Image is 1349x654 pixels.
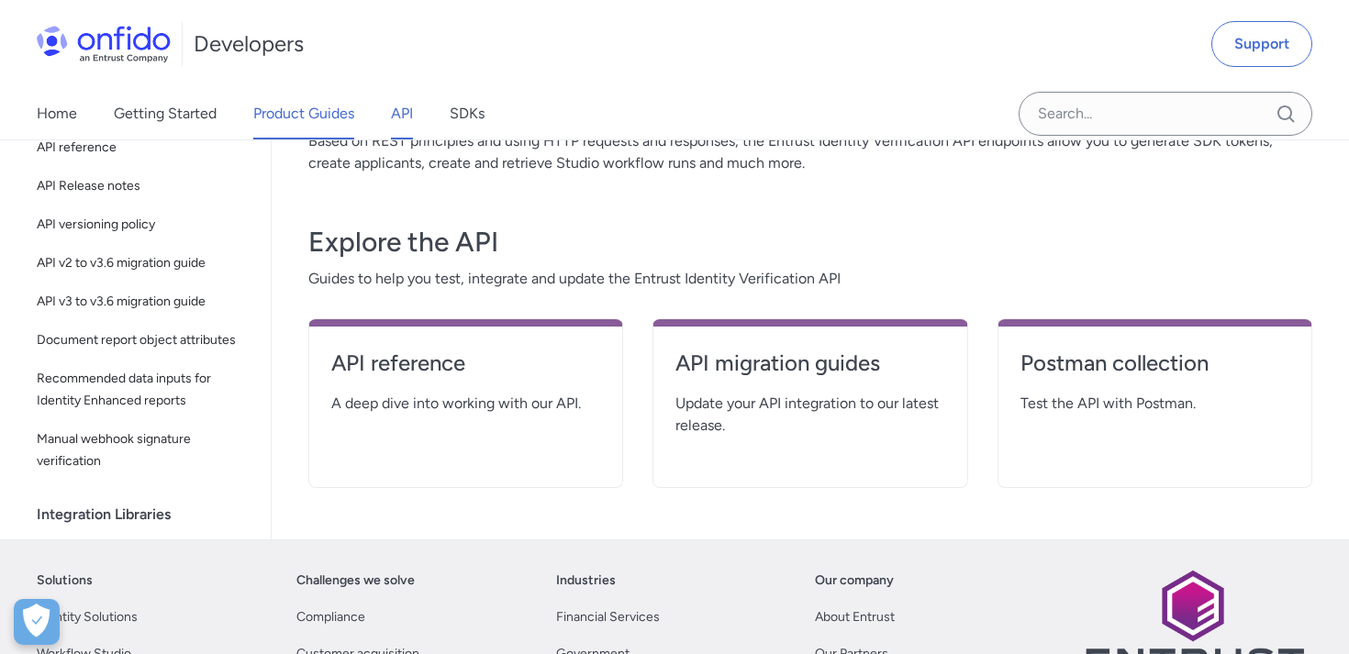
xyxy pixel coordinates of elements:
a: API versioning policy [29,206,256,243]
a: Recommended data inputs for Identity Enhanced reports [29,360,256,419]
span: API versioning policy [37,214,249,236]
a: About Entrust [815,606,895,628]
a: API v3 to v3.6 migration guide [29,283,256,320]
a: Challenges we solve [296,570,415,592]
a: Document report object attributes [29,322,256,359]
a: API migration guides [675,349,944,393]
a: Postman collection [1020,349,1289,393]
span: Document report object attributes [37,329,249,351]
img: Onfido Logo [37,26,171,62]
div: Cookie Preferences [14,599,60,645]
button: Open Preferences [14,599,60,645]
a: API reference [29,129,256,166]
span: API reference [37,137,249,159]
span: API v3 to v3.6 migration guide [37,291,249,313]
a: API v2 to v3.6 migration guide [29,245,256,282]
h4: API migration guides [675,349,944,378]
a: Home [37,88,77,139]
h3: Explore the API [308,224,1312,260]
a: API [391,88,413,139]
p: Based on REST principles and using HTTP requests and responses, the Entrust Identity Verification... [308,130,1312,174]
span: Recommended data inputs for Identity Enhanced reports [37,368,249,412]
h4: API reference [331,349,600,378]
span: Test the API with Postman. [1020,393,1289,415]
span: Guides to help you test, integrate and update the Entrust Identity Verification API [308,268,1312,290]
a: Our company [815,570,894,592]
span: API Release notes [37,175,249,197]
span: API v2 to v3.6 migration guide [37,252,249,274]
a: Support [1211,21,1312,67]
span: Manual webhook signature verification [37,428,249,472]
a: API Release notes [29,168,256,205]
h4: Postman collection [1020,349,1289,378]
a: Product Guides [253,88,354,139]
a: Industries [556,570,616,592]
a: Financial Services [556,606,660,628]
a: SDKs [450,88,485,139]
input: Onfido search input field [1019,92,1312,136]
a: Solutions [37,570,93,592]
a: Identity Solutions [37,606,138,628]
span: Update your API integration to our latest release. [675,393,944,437]
span: A deep dive into working with our API. [331,393,600,415]
div: Integration Libraries [37,496,263,533]
h1: Developers [194,29,304,59]
a: Manual webhook signature verification [29,421,256,480]
a: API reference [331,349,600,393]
a: Getting Started [114,88,217,139]
a: IconPostman collectionPostman collection [29,533,256,573]
a: Compliance [296,606,365,628]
